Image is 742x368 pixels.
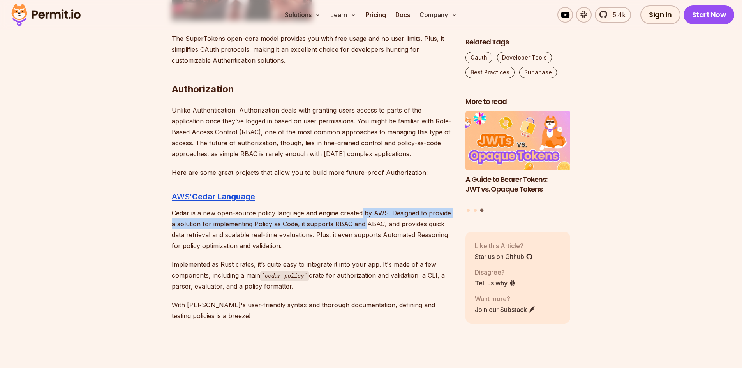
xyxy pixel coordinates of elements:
code: cedar-policy [260,271,309,281]
a: AWS’Cedar Language [172,192,255,201]
a: Pricing [363,7,389,23]
button: Learn [327,7,360,23]
a: Supabase [519,67,557,78]
a: Docs [392,7,413,23]
strong: Cedar Language [192,192,255,201]
button: Company [416,7,460,23]
button: Go to slide 1 [467,209,470,212]
img: Permit logo [8,2,84,28]
p: Implemented as Rust crates, it’s quite easy to integrate it into your app. It's made of a few com... [172,259,453,292]
p: Unlike Authentication, Authorization deals with granting users access to parts of the application... [172,105,453,159]
a: Oauth [465,52,492,63]
p: With [PERSON_NAME]'s user-friendly syntax and thorough documentation, defining and testing polici... [172,299,453,321]
button: Go to slide 2 [474,209,477,212]
a: Sign In [640,5,680,24]
img: A Guide to Bearer Tokens: JWT vs. Opaque Tokens [465,111,571,171]
p: Disagree? [475,268,516,277]
a: Best Practices [465,67,515,78]
span: 5.4k [608,10,626,19]
a: Developer Tools [497,52,552,63]
li: 3 of 3 [465,111,571,204]
p: Here are some great projects that allow you to build more future-proof Authorization: [172,167,453,178]
h2: More to read [465,97,571,107]
a: 5.4k [595,7,631,23]
a: Tell us why [475,278,516,288]
p: Cedar is a new open-source policy language and engine created by AWS. Designed to provide a solut... [172,208,453,251]
p: Like this Article? [475,241,533,250]
a: Star us on Github [475,252,533,261]
button: Solutions [282,7,324,23]
h3: A Guide to Bearer Tokens: JWT vs. Opaque Tokens [465,175,571,194]
h2: Related Tags [465,37,571,47]
p: The SuperTokens open-core model provides you with free usage and no user limits. Plus, it simplif... [172,33,453,66]
p: Want more? [475,294,536,303]
div: Posts [465,111,571,213]
a: Start Now [684,5,735,24]
a: A Guide to Bearer Tokens: JWT vs. Opaque TokensA Guide to Bearer Tokens: JWT vs. Opaque Tokens [465,111,571,204]
a: Join our Substack [475,305,536,314]
button: Go to slide 3 [480,209,484,212]
strong: Authorization [172,83,234,95]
